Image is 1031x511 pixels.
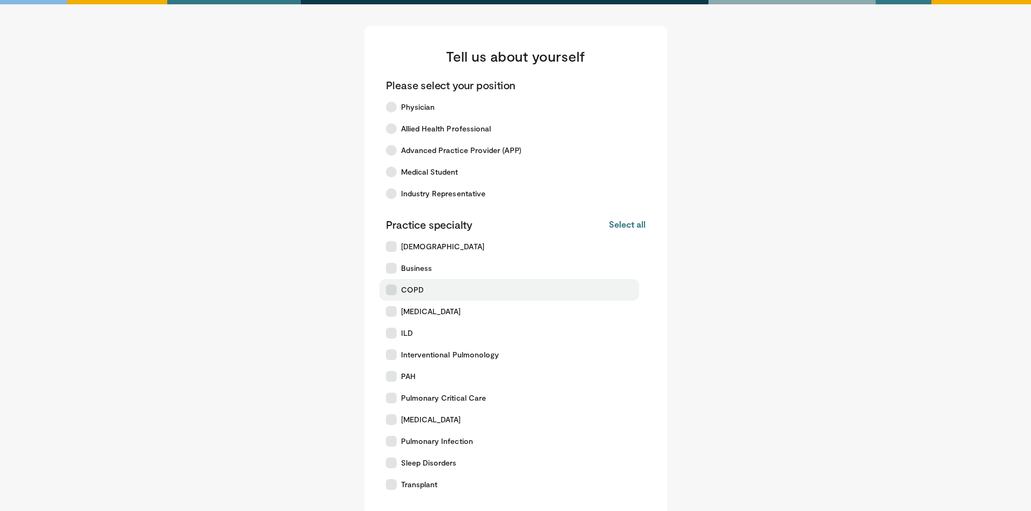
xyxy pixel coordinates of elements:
span: Advanced Practice Provider (APP) [401,145,521,156]
h3: Tell us about yourself [386,48,646,65]
span: [MEDICAL_DATA] [401,306,461,317]
span: [DEMOGRAPHIC_DATA] [401,241,484,252]
span: Transplant [401,479,438,490]
span: Allied Health Professional [401,123,491,134]
p: Practice specialty [386,217,472,231]
span: PAH [401,371,416,382]
span: [MEDICAL_DATA] [401,414,461,425]
span: Pulmonary Infection [401,436,473,447]
span: Interventional Pulmonology [401,349,500,360]
span: Physician [401,102,435,112]
p: Please select your position [386,78,516,92]
span: Sleep Disorders [401,457,457,468]
span: Industry Representative [401,188,486,199]
span: COPD [401,284,424,295]
span: Pulmonary Critical Care [401,393,487,403]
span: Medical Student [401,167,458,177]
button: Select all [609,218,645,230]
span: ILD [401,328,413,339]
span: Business [401,263,432,274]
